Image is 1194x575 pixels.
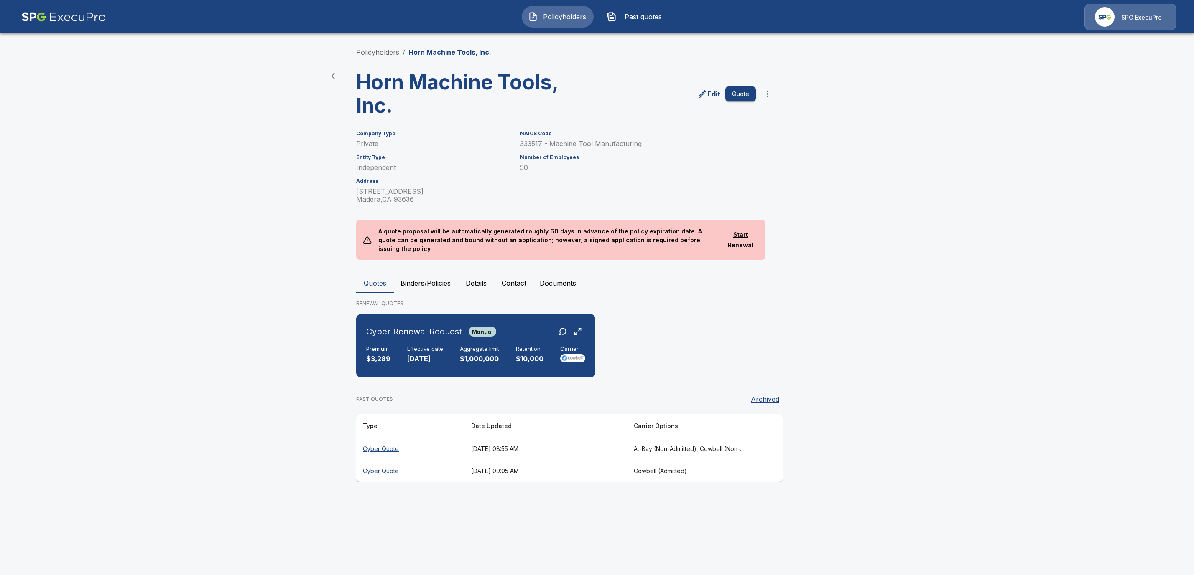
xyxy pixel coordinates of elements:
[356,131,510,137] h6: Company Type
[1084,4,1176,30] a: Agency IconSPG ExecuPro
[748,391,783,408] button: Archived
[356,155,510,160] h6: Entity Type
[356,178,510,184] h6: Address
[1121,13,1162,22] p: SPG ExecuPro
[1095,7,1115,27] img: Agency Icon
[356,164,510,172] p: Independent
[356,460,464,482] th: Cyber Quote
[21,4,106,30] img: AA Logo
[541,12,587,22] span: Policyholders
[520,155,756,160] h6: Number of Employees
[516,354,543,364] p: $10,000
[356,140,510,148] p: Private
[520,164,756,172] p: 50
[356,438,464,460] th: Cyber Quote
[366,346,390,352] h6: Premium
[520,131,756,137] h6: NAICS Code
[696,87,722,101] a: edit
[403,47,405,57] li: /
[528,12,538,22] img: Policyholders Icon
[457,273,495,293] button: Details
[356,395,393,403] p: PAST QUOTES
[326,68,343,84] a: back
[356,47,491,57] nav: breadcrumb
[464,438,627,460] th: [DATE] 08:55 AM
[356,273,838,293] div: policyholder tabs
[356,414,783,482] table: responsive table
[356,48,399,56] a: Policyholders
[533,273,583,293] button: Documents
[560,346,585,352] h6: Carrier
[356,71,563,117] h3: Horn Machine Tools, Inc.
[722,227,759,253] button: Start Renewal
[356,300,838,307] p: RENEWAL QUOTES
[627,460,754,482] th: Cowbell (Admitted)
[407,354,443,364] p: [DATE]
[356,414,464,438] th: Type
[464,460,627,482] th: [DATE] 09:05 AM
[627,438,754,460] th: At-Bay (Non-Admitted), Cowbell (Non-Admitted), Corvus Cyber (Non-Admitted), Tokio Marine TMHCC (N...
[469,328,496,335] span: Manual
[520,140,756,148] p: 333517 - Machine Tool Manufacturing
[356,187,510,203] p: [STREET_ADDRESS] Madera , CA 93636
[407,346,443,352] h6: Effective date
[516,346,543,352] h6: Retention
[372,220,722,260] p: A quote proposal will be automatically generated roughly 60 days in advance of the policy expirat...
[464,414,627,438] th: Date Updated
[522,6,594,28] button: Policyholders IconPolicyholders
[725,86,756,102] button: Quote
[394,273,457,293] button: Binders/Policies
[600,6,672,28] button: Past quotes IconPast quotes
[366,354,390,364] p: $3,289
[460,354,499,364] p: $1,000,000
[366,325,462,338] h6: Cyber Renewal Request
[560,354,585,362] img: Carrier
[607,12,617,22] img: Past quotes Icon
[408,47,491,57] p: Horn Machine Tools, Inc.
[707,89,720,99] p: Edit
[495,273,533,293] button: Contact
[460,346,499,352] h6: Aggregate limit
[759,86,776,102] button: more
[356,273,394,293] button: Quotes
[627,414,754,438] th: Carrier Options
[620,12,666,22] span: Past quotes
